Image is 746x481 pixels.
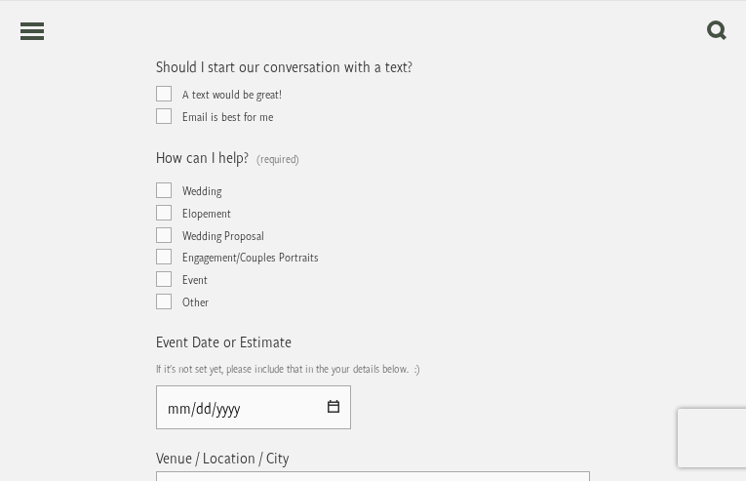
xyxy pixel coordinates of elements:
span: (required) [256,145,299,172]
span: Wedding Proposal [182,227,264,243]
input: Email is best for me [156,108,172,124]
span: Other [182,294,209,309]
p: If it's not set yet, please include that in the your details below. :) [156,355,590,381]
input: Wedding Proposal [156,227,172,243]
input: Wedding [156,182,172,198]
span: Wedding [182,182,221,198]
input: Elopement [156,205,172,220]
span: Event Date or Estimate [156,331,292,351]
span: Should I start our conversation with a text? [156,56,412,76]
span: Elopement [182,205,231,220]
span: Event [182,271,208,287]
input: A text would be great! [156,86,172,101]
span: How can I help? [156,146,249,167]
span: A text would be great! [182,86,282,101]
span: Engagement/Couples Portraits [182,249,319,264]
input: Other [156,294,172,309]
span: Email is best for me [182,108,273,124]
span: Venue / Location / City [156,447,289,467]
input: Engagement/Couples Portraits [156,249,172,264]
input: Event [156,271,172,287]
